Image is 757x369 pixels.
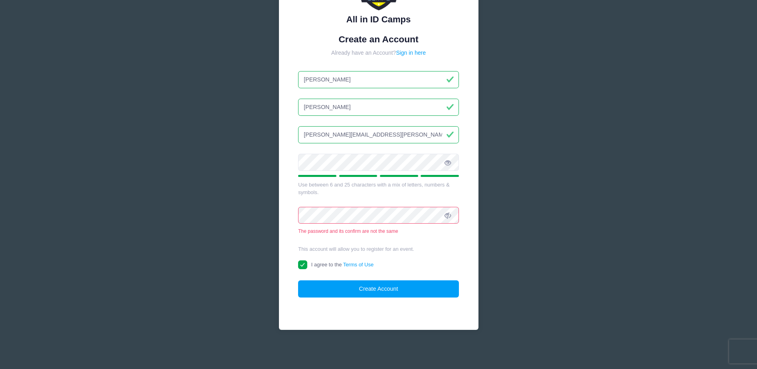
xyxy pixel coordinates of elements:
[298,228,459,235] div: The password and its confirm are not the same
[298,99,459,116] input: Last Name
[298,13,459,26] div: All in ID Camps
[298,280,459,298] button: Create Account
[396,50,426,56] a: Sign in here
[298,181,459,196] div: Use between 6 and 25 characters with a mix of letters, numbers & symbols.
[311,262,374,268] span: I agree to the
[298,126,459,143] input: Email
[298,245,459,253] div: This account will allow you to register for an event.
[298,260,307,270] input: I agree to theTerms of Use
[298,34,459,45] h1: Create an Account
[343,262,374,268] a: Terms of Use
[298,71,459,88] input: First Name
[298,49,459,57] div: Already have an Account?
